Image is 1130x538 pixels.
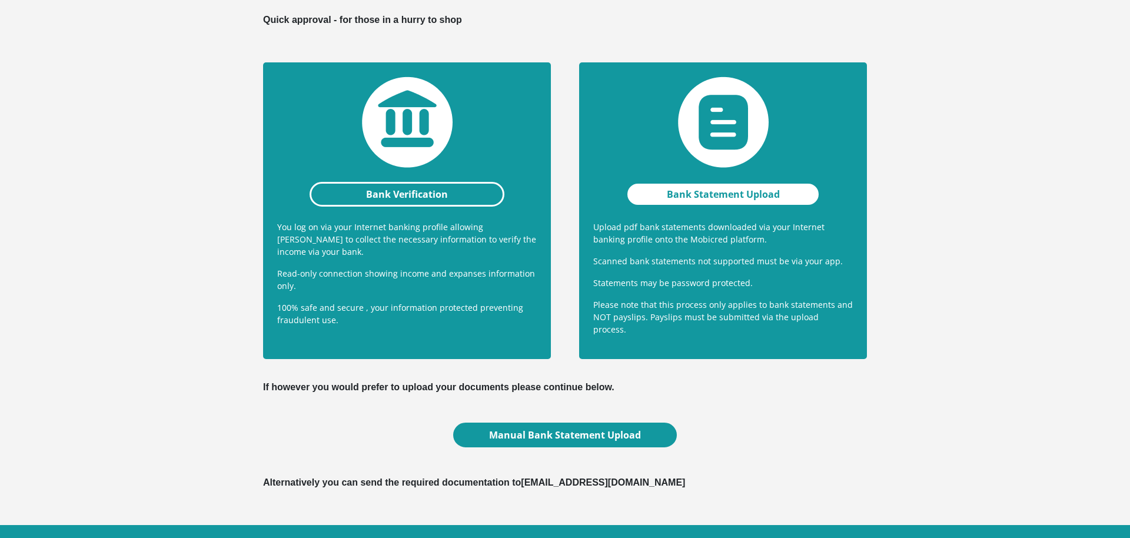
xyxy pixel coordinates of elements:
a: Bank Verification [310,182,504,207]
b: Quick approval - for those in a hurry to shop [263,15,462,25]
p: You log on via your Internet banking profile allowing [PERSON_NAME] to collect the necessary info... [277,221,537,258]
p: Statements may be password protected. [593,277,853,289]
p: Upload pdf bank statements downloaded via your Internet banking profile onto the Mobicred platform. [593,221,853,245]
a: Bank Statement Upload [626,182,820,207]
p: Read-only connection showing income and expanses information only. [277,267,537,292]
a: Manual Bank Statement Upload [453,423,677,447]
p: Please note that this process only applies to bank statements and NOT payslips. Payslips must be ... [593,298,853,336]
img: bank-verification.png [362,77,453,168]
b: If however you would prefer to upload your documents please continue below. [263,382,614,392]
b: Alternatively you can send the required documentation to [EMAIL_ADDRESS][DOMAIN_NAME] [263,477,685,487]
img: statement-upload.png [678,77,769,168]
p: Scanned bank statements not supported must be via your app. [593,255,853,267]
p: 100% safe and secure , your information protected preventing fraudulent use. [277,301,537,326]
